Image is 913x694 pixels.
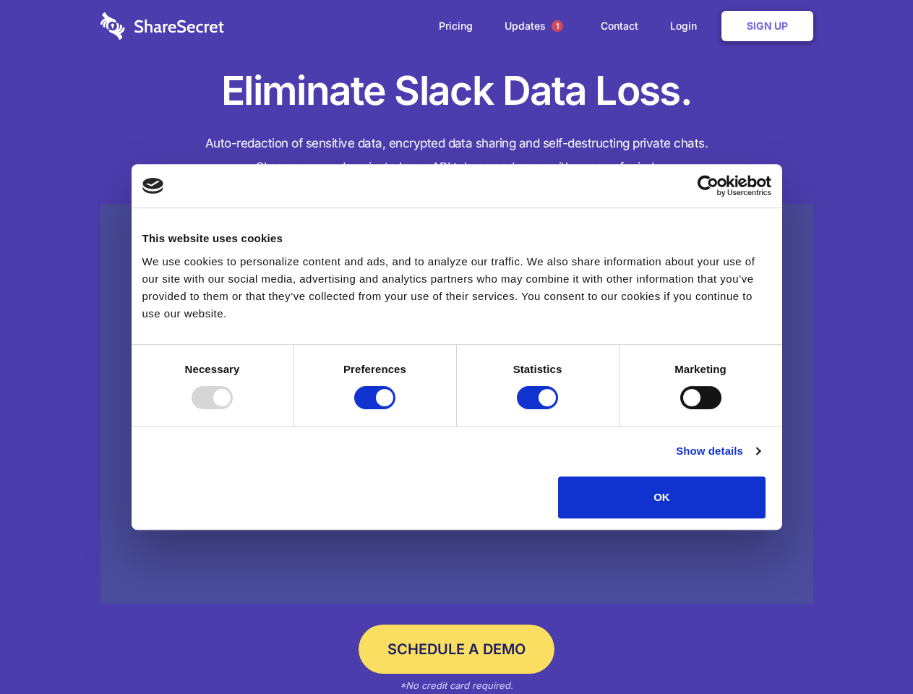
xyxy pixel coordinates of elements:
em: *No credit card required. [400,680,513,691]
a: Show details [676,442,760,460]
span: 1 [552,20,563,32]
h4: Auto-redaction of sensitive data, encrypted data sharing and self-destructing private chats. Shar... [100,132,813,179]
div: We use cookies to personalize content and ads, and to analyze our traffic. We also share informat... [142,253,771,322]
a: Usercentrics Cookiebot - opens in a new window [645,175,771,197]
a: Pricing [424,4,487,48]
a: Login [656,4,719,48]
a: Wistia video thumbnail [100,204,813,605]
strong: Preferences [343,363,406,375]
strong: Necessary [185,363,240,375]
strong: Marketing [674,363,726,375]
strong: Statistics [513,363,562,375]
a: Sign Up [721,11,813,41]
a: Schedule a Demo [359,625,554,674]
img: logo [142,178,164,194]
div: This website uses cookies [142,230,771,247]
a: Contact [586,4,653,48]
button: OK [558,476,766,518]
h1: Eliminate Slack Data Loss. [100,65,813,117]
img: logo-wordmark-white-trans-d4663122ce5f474addd5e946df7df03e33cb6a1c49d2221995e7729f52c070b2.svg [100,12,224,40]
